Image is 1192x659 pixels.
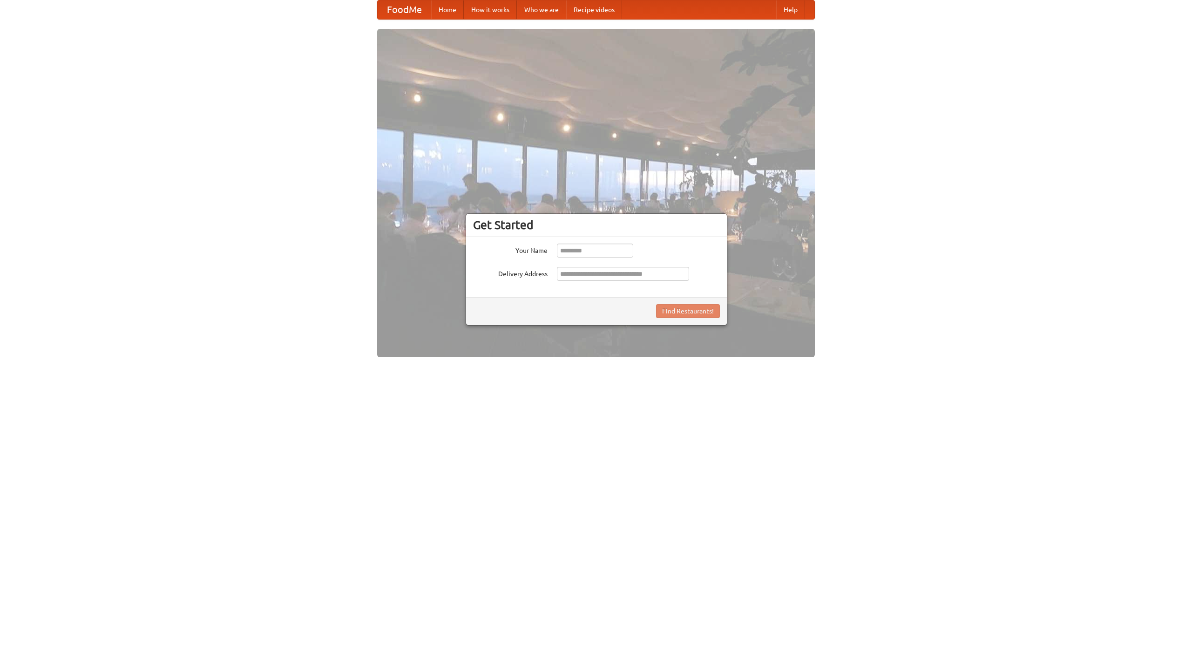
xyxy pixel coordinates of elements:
a: Who we are [517,0,566,19]
a: FoodMe [378,0,431,19]
label: Delivery Address [473,267,548,279]
a: Home [431,0,464,19]
button: Find Restaurants! [656,304,720,318]
a: Recipe videos [566,0,622,19]
h3: Get Started [473,218,720,232]
a: Help [776,0,805,19]
a: How it works [464,0,517,19]
label: Your Name [473,244,548,255]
